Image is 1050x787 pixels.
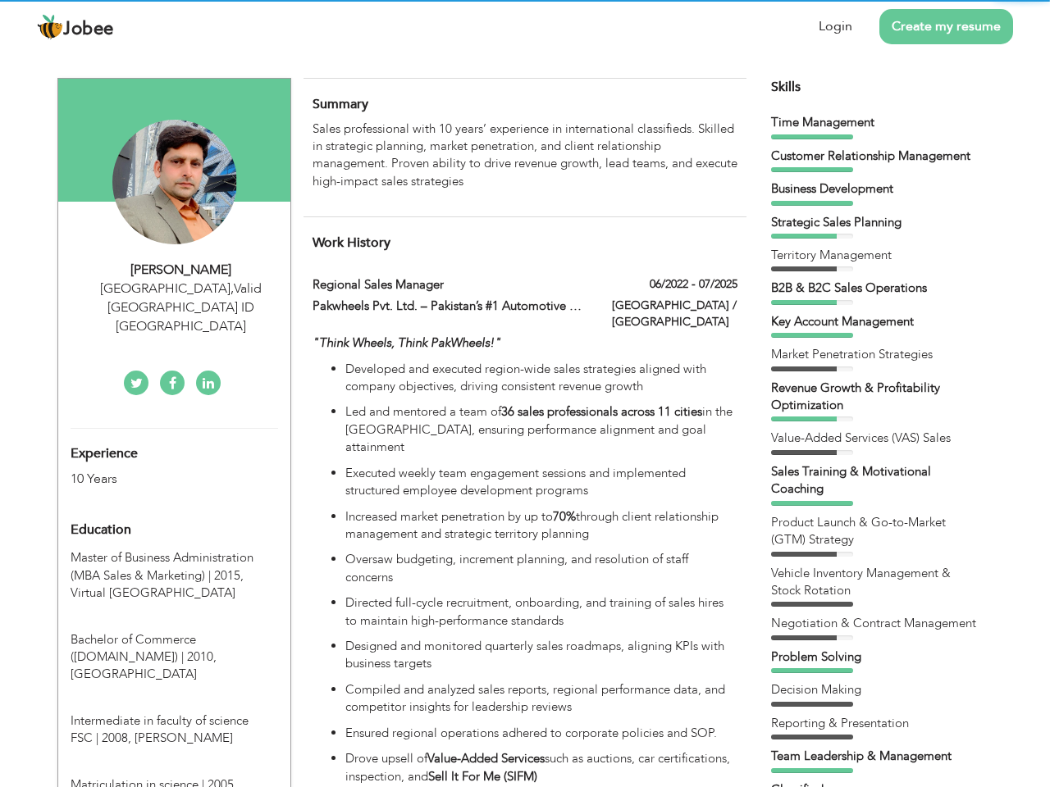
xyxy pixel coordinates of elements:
strong: Sell It For Me (SIFM) [428,768,537,785]
span: Skills [771,78,801,96]
p: Developed and executed region-wide sales strategies aligned with company objectives, driving cons... [345,361,737,396]
label: 06/2022 - 07/2025 [650,276,737,293]
p: Increased market penetration by up to through client relationship management and strategic territ... [345,508,737,544]
div: Reporting & Presentation [771,715,976,732]
div: 10 Years [71,470,240,489]
div: [PERSON_NAME] [71,261,290,280]
img: Irfan Shehzad [112,120,237,244]
p: Led and mentored a team of in the [GEOGRAPHIC_DATA], ensuring performance alignment and goal atta... [345,403,737,456]
div: Time Management [771,114,976,131]
span: Master of Business Administration (MBA Sales & Marketing), Virtual University of Pakistan, 2015 [71,549,253,583]
a: Login [819,17,852,36]
div: Customer Relationship Management [771,148,976,165]
div: Intermediate in faculty of science FSC, 2008 [58,688,290,748]
div: Master of Business Administration (MBA Sales & Marketing), 2015 [58,549,290,602]
p: Designed and monitored quarterly sales roadmaps, aligning KPIs with business targets [345,638,737,673]
div: Problem Solving [771,648,976,666]
div: Vehicle Inventory Management & Stock Rotation [771,565,976,600]
em: "Think Wheels, Think PakWheels!" [313,334,501,351]
strong: Value-Added Services [427,750,545,767]
a: Jobee [37,14,114,40]
div: Market Penetration Strategies [771,346,976,363]
div: Territory Management [771,247,976,264]
strong: 36 sales professionals across 11 cities [501,403,702,420]
p: Drove upsell of such as auctions, car certifications, inspection, and [345,750,737,785]
span: [GEOGRAPHIC_DATA] [71,666,197,682]
div: Decision Making [771,681,976,698]
div: Revenue Growth & Profitability Optimization [771,380,976,415]
span: Experience [71,447,138,462]
div: Negotiation & Contract Management [771,615,976,632]
span: Virtual [GEOGRAPHIC_DATA] [71,585,235,601]
span: [PERSON_NAME] [135,730,233,746]
strong: 70% [553,508,576,525]
label: Pakwheels Pvt. Ltd. – Pakistan’s #1 Automotive Platform | [313,298,588,315]
span: , [231,280,234,298]
div: Value-Added Services (VAS) Sales [771,430,976,447]
p: Sales professional with 10 years’ experience in international classifieds. Skilled in strategic p... [313,121,737,191]
div: [GEOGRAPHIC_DATA] Valid [GEOGRAPHIC_DATA] ID [GEOGRAPHIC_DATA] [71,280,290,336]
div: Sales Training & Motivational Coaching [771,463,976,498]
div: Key Account Management [771,313,976,330]
label: [GEOGRAPHIC_DATA] / [GEOGRAPHIC_DATA] [612,298,737,330]
div: Bachelor of Commerce (B.COM), 2010 [58,607,290,684]
span: Intermediate in faculty of science FSC, BISE Gujrawala, 2008 [71,712,249,746]
p: Compiled and analyzed sales reports, regional performance data, and competitor insights for leade... [345,681,737,716]
span: Education [71,523,131,538]
div: Strategic Sales Planning [771,214,976,231]
img: jobee.io [37,14,63,40]
a: Create my resume [879,9,1013,44]
div: B2B & B2C Sales Operations [771,280,976,297]
p: Ensured regional operations adhered to corporate policies and SOP. [345,725,737,742]
span: Jobee [63,20,114,39]
div: Business Development [771,180,976,198]
p: Executed weekly team engagement sessions and implemented structured employee development programs [345,465,737,500]
p: Oversaw budgeting, increment planning, and resolution of staff concerns [345,551,737,586]
div: Team Leadership & Management [771,748,976,765]
span: Work History [313,234,390,252]
span: Summary [313,95,368,113]
p: Directed full-cycle recruitment, onboarding, and training of sales hires to maintain high-perform... [345,594,737,630]
span: Bachelor of Commerce (B.COM), University of Punjab, 2010 [71,631,217,665]
div: Product Launch & Go-to-Market (GTM) Strategy [771,514,976,549]
label: Regional Sales Manager [313,276,588,293]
